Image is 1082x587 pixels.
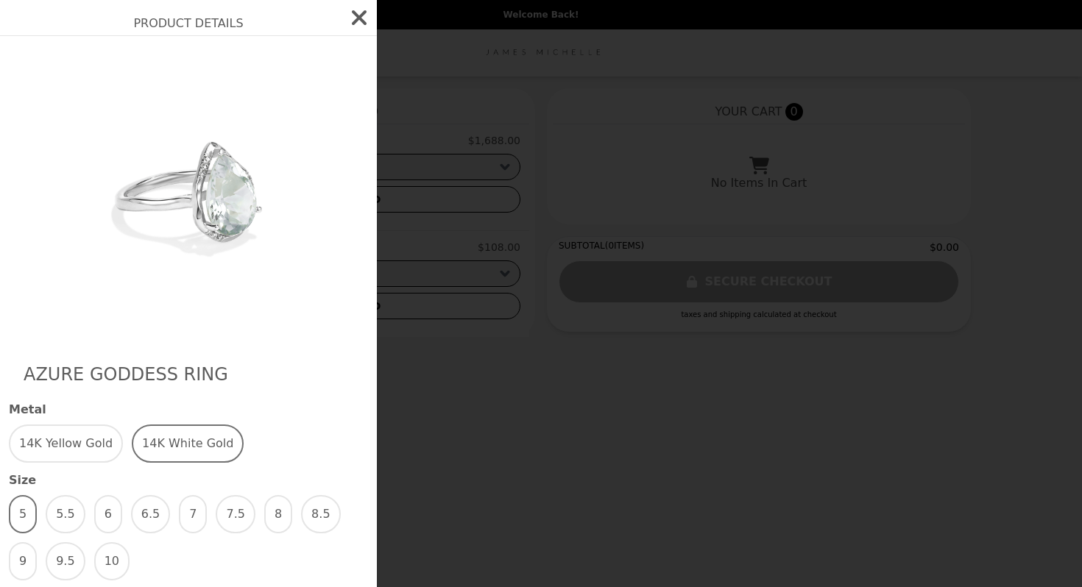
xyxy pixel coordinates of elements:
[54,51,323,333] img: 14K White Gold / 5
[46,542,85,580] button: 9.5
[9,472,368,489] span: Size
[9,495,37,533] button: 5
[179,495,207,533] button: 7
[216,495,255,533] button: 7.5
[94,542,130,580] button: 10
[132,424,244,463] button: 14K White Gold
[9,424,123,463] button: 14K Yellow Gold
[9,542,37,580] button: 9
[9,401,368,419] span: Metal
[131,495,170,533] button: 6.5
[301,495,340,533] button: 8.5
[264,495,292,533] button: 8
[24,363,353,386] h2: Azure Goddess Ring
[94,495,122,533] button: 6
[46,495,85,533] button: 5.5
